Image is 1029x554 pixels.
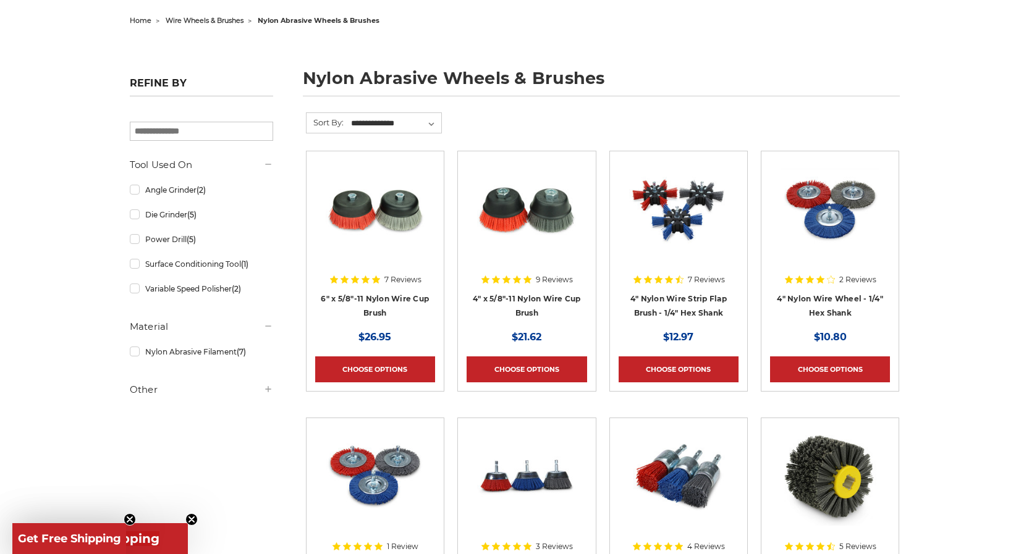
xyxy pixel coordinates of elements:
h5: Tool Used On [130,157,273,172]
a: 6" x 5/8"-11 Nylon Wire Wheel Cup Brushes [315,160,435,280]
img: 1 inch nylon wire end brush [629,427,728,526]
span: 5 Reviews [839,543,876,550]
span: $12.97 [663,331,693,343]
span: (5) [187,235,196,244]
a: 4 inch strip flap brush [619,160,739,280]
span: (1) [241,259,248,269]
span: (7) [237,347,246,356]
h5: Material [130,319,273,334]
h5: Other [130,382,273,397]
button: Close teaser [124,513,136,526]
a: Choose Options [770,356,890,382]
a: Choose Options [619,356,739,382]
img: 4 inch nylon wire wheel for drill [781,160,879,259]
a: home [130,16,151,25]
a: 4" x 5/8"-11 Nylon Wire Cup Brushes [467,160,586,280]
button: Close teaser [185,513,198,526]
a: Nylon Abrasive Filament [130,341,273,363]
a: 4" Nylon Wire Strip Flap Brush - 1/4" Hex Shank [630,294,727,317]
span: (5) [187,210,197,219]
span: Get Free Shipping [18,532,121,545]
label: Sort By: [307,113,344,132]
a: Choose Options [467,356,586,382]
span: 1 Review [387,543,418,550]
a: 4.5 inch x 4 inch Abrasive nylon brush [770,427,890,547]
span: 9 Reviews [536,276,573,283]
a: Surface Conditioning Tool [130,253,273,275]
span: nylon abrasive wheels & brushes [258,16,379,25]
a: 1 inch nylon wire end brush [619,427,739,547]
img: Nylon Filament Wire Wheels with Hex Shank [326,427,425,526]
img: 4.5 inch x 4 inch Abrasive nylon brush [781,427,879,526]
h1: nylon abrasive wheels & brushes [303,70,900,96]
div: Get Free ShippingClose teaser [12,523,188,554]
div: Get Free ShippingClose teaser [12,523,126,554]
a: Nylon Filament Wire Wheels with Hex Shank [315,427,435,547]
a: wire wheels & brushes [166,16,243,25]
span: 3 Reviews [536,543,573,550]
a: 4 inch nylon wire wheel for drill [770,160,890,280]
a: Variable Speed Polisher [130,278,273,300]
span: 7 Reviews [688,276,725,283]
select: Sort By: [349,114,441,133]
a: Angle Grinder [130,179,273,201]
a: Power Drill [130,229,273,250]
a: 4" x 5/8"-11 Nylon Wire Cup Brush [473,294,581,317]
a: 3" Nylon Wire Cup Brush - 1/4" Hex Shank [467,427,586,547]
span: $10.80 [814,331,847,343]
a: 4" Nylon Wire Wheel - 1/4" Hex Shank [777,294,883,317]
span: $21.62 [512,331,541,343]
span: $26.95 [358,331,391,343]
span: (2) [197,185,206,195]
a: Choose Options [315,356,435,382]
span: 7 Reviews [384,276,421,283]
img: 4" x 5/8"-11 Nylon Wire Cup Brushes [477,160,576,259]
img: 6" x 5/8"-11 Nylon Wire Wheel Cup Brushes [326,160,425,259]
a: 6" x 5/8"-11 Nylon Wire Cup Brush [321,294,429,317]
img: 3" Nylon Wire Cup Brush - 1/4" Hex Shank [477,427,576,526]
span: 4 Reviews [687,543,725,550]
span: (2) [232,284,241,293]
h5: Refine by [130,77,273,96]
a: Die Grinder [130,204,273,225]
img: 4 inch strip flap brush [629,160,728,259]
span: 2 Reviews [839,276,876,283]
